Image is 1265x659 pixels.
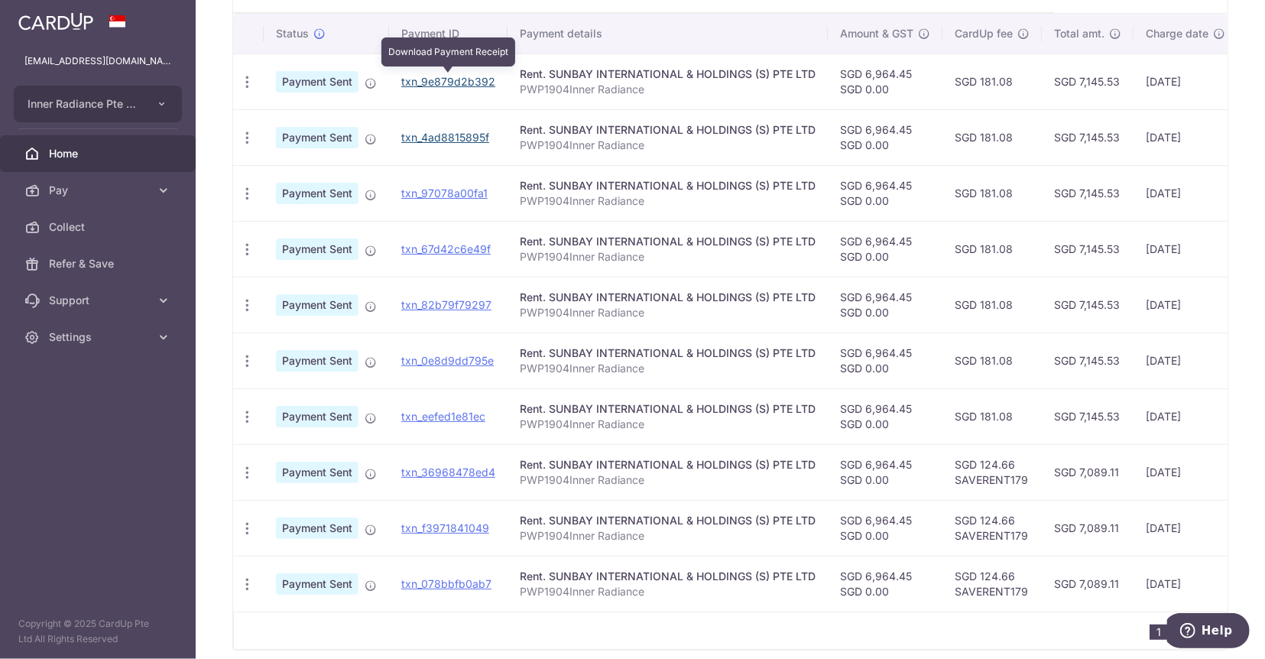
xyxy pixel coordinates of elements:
[520,472,816,488] p: PWP1904Inner Radiance
[520,584,816,599] p: PWP1904Inner Radiance
[1042,444,1134,500] td: SGD 7,089.11
[520,528,816,544] p: PWP1904Inner Radiance
[520,346,816,361] div: Rent. SUNBAY INTERNATIONAL & HOLDINGS (S) PTE LTD
[828,444,942,500] td: SGD 6,964.45 SGD 0.00
[942,333,1042,388] td: SGD 181.08
[828,556,942,612] td: SGD 6,964.45 SGD 0.00
[1150,612,1227,649] nav: pager
[1042,221,1134,277] td: SGD 7,145.53
[942,388,1042,444] td: SGD 181.08
[520,361,816,376] p: PWP1904Inner Radiance
[1042,165,1134,221] td: SGD 7,145.53
[276,294,358,316] span: Payment Sent
[49,256,150,271] span: Refer & Save
[1134,221,1237,277] td: [DATE]
[1134,500,1237,556] td: [DATE]
[381,37,515,67] div: Download Payment Receipt
[520,457,816,472] div: Rent. SUNBAY INTERNATIONAL & HOLDINGS (S) PTE LTD
[276,239,358,260] span: Payment Sent
[401,354,494,367] a: txn_0e8d9dd795e
[520,249,816,265] p: PWP1904Inner Radiance
[276,350,358,372] span: Payment Sent
[1150,625,1168,640] li: 1
[1042,277,1134,333] td: SGD 7,145.53
[276,518,358,539] span: Payment Sent
[828,221,942,277] td: SGD 6,964.45 SGD 0.00
[1146,26,1208,41] span: Charge date
[401,187,488,200] a: txn_97078a00fa1
[828,500,942,556] td: SGD 6,964.45 SGD 0.00
[520,122,816,138] div: Rent. SUNBAY INTERNATIONAL & HOLDINGS (S) PTE LTD
[520,67,816,82] div: Rent. SUNBAY INTERNATIONAL & HOLDINGS (S) PTE LTD
[401,577,491,590] a: txn_078bbfb0ab7
[520,234,816,249] div: Rent. SUNBAY INTERNATIONAL & HOLDINGS (S) PTE LTD
[276,573,358,595] span: Payment Sent
[1042,54,1134,109] td: SGD 7,145.53
[28,96,141,112] span: Inner Radiance Pte Ltd
[828,109,942,165] td: SGD 6,964.45 SGD 0.00
[520,569,816,584] div: Rent. SUNBAY INTERNATIONAL & HOLDINGS (S) PTE LTD
[520,290,816,305] div: Rent. SUNBAY INTERNATIONAL & HOLDINGS (S) PTE LTD
[276,71,358,93] span: Payment Sent
[24,54,171,69] p: [EMAIL_ADDRESS][DOMAIN_NAME]
[1042,388,1134,444] td: SGD 7,145.53
[276,26,309,41] span: Status
[1134,277,1237,333] td: [DATE]
[828,333,942,388] td: SGD 6,964.45 SGD 0.00
[520,138,816,153] p: PWP1904Inner Radiance
[401,521,489,534] a: txn_f3971841049
[520,178,816,193] div: Rent. SUNBAY INTERNATIONAL & HOLDINGS (S) PTE LTD
[520,305,816,320] p: PWP1904Inner Radiance
[520,401,816,417] div: Rent. SUNBAY INTERNATIONAL & HOLDINGS (S) PTE LTD
[942,54,1042,109] td: SGD 181.08
[520,417,816,432] p: PWP1904Inner Radiance
[942,556,1042,612] td: SGD 124.66 SAVERENT179
[828,54,942,109] td: SGD 6,964.45 SGD 0.00
[942,277,1042,333] td: SGD 181.08
[18,12,93,31] img: CardUp
[1134,109,1237,165] td: [DATE]
[49,293,150,308] span: Support
[828,165,942,221] td: SGD 6,964.45 SGD 0.00
[1042,556,1134,612] td: SGD 7,089.11
[276,127,358,148] span: Payment Sent
[401,466,495,479] a: txn_36968478ed4
[942,109,1042,165] td: SGD 181.08
[1042,109,1134,165] td: SGD 7,145.53
[1134,556,1237,612] td: [DATE]
[520,193,816,209] p: PWP1904Inner Radiance
[276,406,358,427] span: Payment Sent
[1134,54,1237,109] td: [DATE]
[389,14,508,54] th: Payment ID
[49,146,150,161] span: Home
[1134,165,1237,221] td: [DATE]
[401,75,495,88] a: txn_9e879d2b392
[520,82,816,97] p: PWP1904Inner Radiance
[520,513,816,528] div: Rent. SUNBAY INTERNATIONAL & HOLDINGS (S) PTE LTD
[14,86,182,122] button: Inner Radiance Pte Ltd
[401,131,489,144] a: txn_4ad8815895f
[276,462,358,483] span: Payment Sent
[401,298,491,311] a: txn_82b79f79297
[1042,500,1134,556] td: SGD 7,089.11
[942,444,1042,500] td: SGD 124.66 SAVERENT179
[955,26,1013,41] span: CardUp fee
[1134,333,1237,388] td: [DATE]
[49,329,150,345] span: Settings
[1054,26,1104,41] span: Total amt.
[1167,613,1250,651] iframe: Opens a widget where you can find more information
[840,26,913,41] span: Amount & GST
[942,165,1042,221] td: SGD 181.08
[401,410,485,423] a: txn_eefed1e81ec
[49,183,150,198] span: Pay
[508,14,828,54] th: Payment details
[828,277,942,333] td: SGD 6,964.45 SGD 0.00
[49,219,150,235] span: Collect
[1042,333,1134,388] td: SGD 7,145.53
[401,242,491,255] a: txn_67d42c6e49f
[276,183,358,204] span: Payment Sent
[828,388,942,444] td: SGD 6,964.45 SGD 0.00
[942,500,1042,556] td: SGD 124.66 SAVERENT179
[1134,388,1237,444] td: [DATE]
